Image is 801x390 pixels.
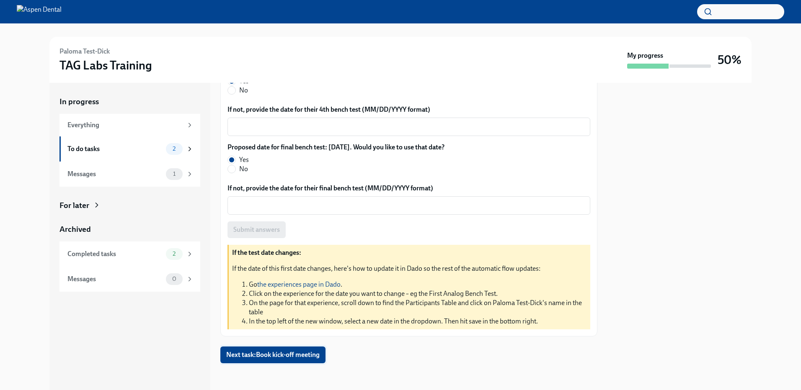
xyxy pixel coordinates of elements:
a: To do tasks2 [59,136,200,162]
span: 1 [168,171,181,177]
div: Messages [67,275,163,284]
h3: TAG Labs Training [59,58,152,73]
a: Messages0 [59,267,200,292]
span: No [239,86,248,95]
div: To do tasks [67,144,163,154]
a: Completed tasks2 [59,241,200,267]
a: Everything [59,114,200,136]
li: Go . [249,280,587,289]
div: Messages [67,169,163,179]
h3: 50% [718,52,742,67]
li: On the page for that experience, scroll down to find the Participants Table and click on Paloma T... [249,298,587,317]
span: No [239,164,248,174]
img: Aspen Dental [17,5,62,18]
p: If the date of this first date changes, here's how to update it in Dado so the rest of the automa... [232,264,587,273]
a: the experiences page in Dado [257,280,341,288]
a: Messages1 [59,162,200,187]
label: Proposed date for final bench test: [DATE]. Would you like to use that date? [227,143,444,152]
label: If not, provide the date for their final bench test (MM/DD/YYYY format) [227,184,590,193]
a: For later [59,200,200,211]
span: Yes [239,155,249,164]
span: Next task : Book kick-off meeting [226,351,320,359]
button: Next task:Book kick-off meeting [220,346,326,363]
li: In the top left of the new window, select a new date in the dropdown. Then hit save in the bottom... [249,317,587,326]
span: 2 [168,251,181,257]
a: Archived [59,224,200,235]
div: Completed tasks [67,249,163,259]
label: If not, provide the date for their 4th bench test (MM/DD/YYYY format) [227,105,590,114]
div: For later [59,200,89,211]
span: 2 [168,146,181,152]
li: Click on the experience for the date you want to change – eg the First Analog Bench Test. [249,289,587,298]
a: In progress [59,96,200,107]
strong: My progress [627,51,663,60]
h6: Paloma Test-Dick [59,47,110,56]
strong: If the test date changes: [232,249,301,257]
div: Everything [67,121,183,130]
span: 0 [167,276,181,282]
